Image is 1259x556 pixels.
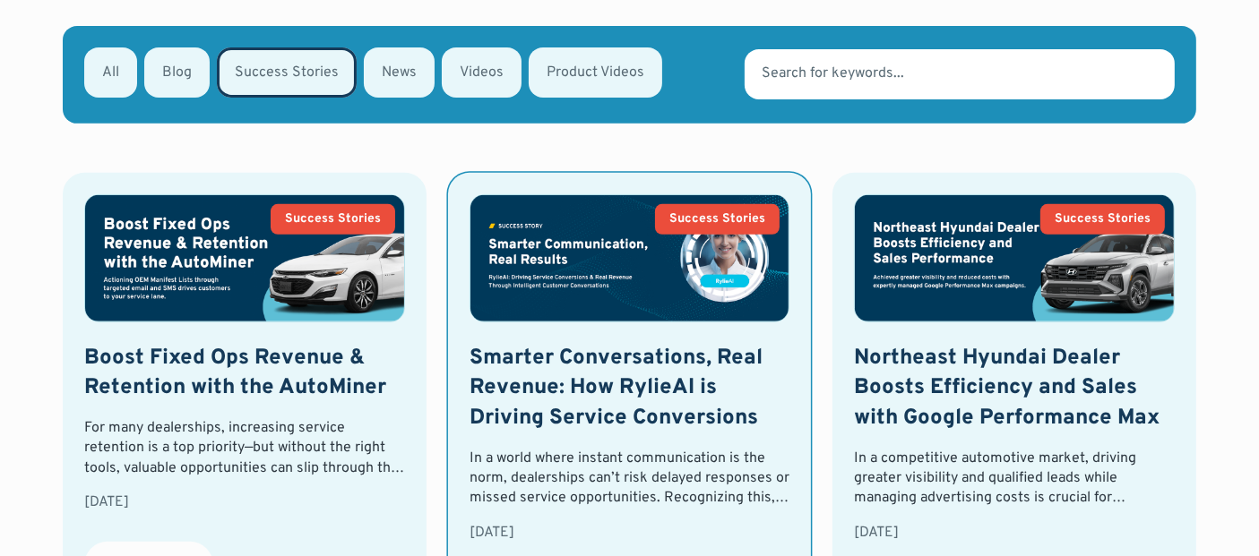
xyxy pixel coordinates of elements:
h2: Smarter Conversations, Real Revenue: How RylieAI is Driving Service Conversions [470,344,790,434]
div: [DATE] [470,523,790,543]
input: Search for keywords... [745,49,1175,99]
form: Email Form [63,26,1196,124]
div: In a world where instant communication is the norm, dealerships can’t risk delayed responses or m... [470,449,790,509]
h2: Northeast Hyundai Dealer Boosts Efficiency and Sales with Google Performance Max [854,344,1175,434]
div: Success Stories [669,213,765,226]
div: [DATE] [854,523,1175,543]
div: Success Stories [1055,213,1151,226]
div: [DATE] [84,492,405,512]
div: Success Stories [285,213,381,226]
div: For many dealerships, increasing service retention is a top priority—but without the right tools,... [84,418,405,478]
h2: Boost Fixed Ops Revenue & Retention with the AutoMiner [84,344,405,404]
div: In a competitive automotive market, driving greater visibility and qualified leads while managing... [854,449,1175,509]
